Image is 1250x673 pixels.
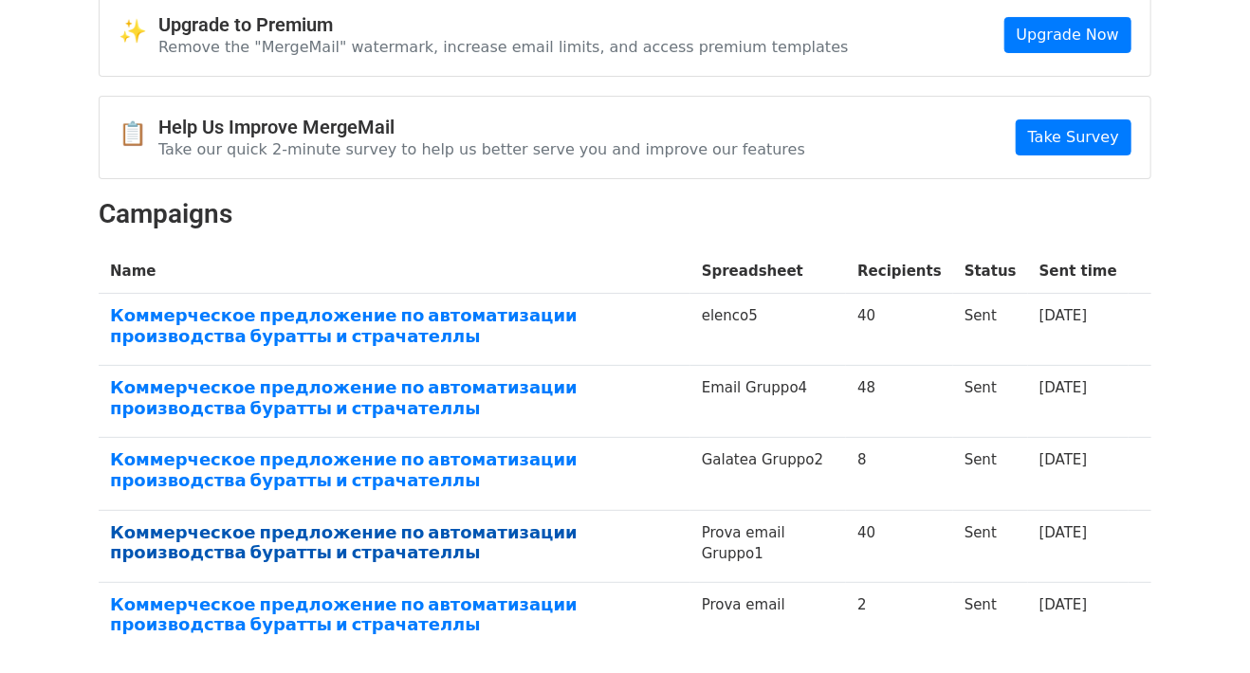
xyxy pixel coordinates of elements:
[846,510,953,582] td: 40
[690,249,846,294] th: Spreadsheet
[1039,524,1088,541] a: [DATE]
[690,510,846,582] td: Prova email Gruppo1
[158,37,849,57] p: Remove the "MergeMail" watermark, increase email limits, and access premium templates
[110,449,679,490] a: Коммерческое предложение по автоматизации производства буратты и страчателлы
[953,249,1028,294] th: Status
[1155,582,1250,673] iframe: Chat Widget
[1016,119,1131,155] a: Take Survey
[110,594,679,635] a: Коммерческое предложение по автоматизации производства буратты и страчателлы
[953,294,1028,366] td: Sent
[953,438,1028,510] td: Sent
[99,249,690,294] th: Name
[99,198,1151,230] h2: Campaigns
[110,305,679,346] a: Коммерческое предложение по автоматизации производства буратты и страчателлы
[1004,17,1131,53] a: Upgrade Now
[1039,307,1088,324] a: [DATE]
[158,13,849,36] h4: Upgrade to Premium
[846,249,953,294] th: Recipients
[1039,451,1088,468] a: [DATE]
[1039,596,1088,613] a: [DATE]
[690,366,846,438] td: Email Gruppo4
[846,582,953,654] td: 2
[119,120,158,148] span: 📋
[690,582,846,654] td: Prova email
[1039,379,1088,396] a: [DATE]
[110,377,679,418] a: Коммерческое предложение по автоматизации производства буратты и страчателлы
[110,522,679,563] a: Коммерческое предложение по автоматизации производства буратты и страчателлы
[1155,582,1250,673] div: Widget chat
[1028,249,1129,294] th: Sent time
[953,510,1028,582] td: Sent
[690,438,846,510] td: Galatea Gruppo2
[119,18,158,45] span: ✨
[846,366,953,438] td: 48
[953,366,1028,438] td: Sent
[158,139,805,159] p: Take our quick 2-minute survey to help us better serve you and improve our features
[846,438,953,510] td: 8
[690,294,846,366] td: elenco5
[158,116,805,138] h4: Help Us Improve MergeMail
[846,294,953,366] td: 40
[953,582,1028,654] td: Sent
